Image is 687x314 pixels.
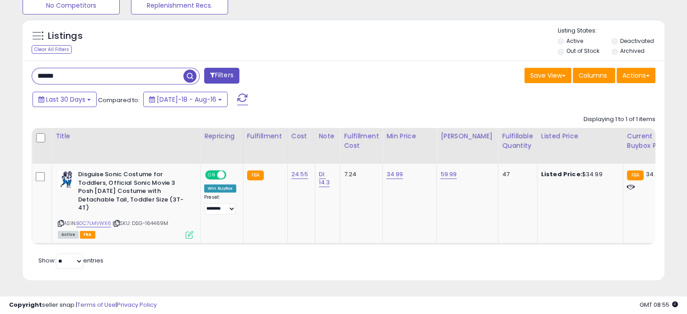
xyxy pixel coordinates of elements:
p: Listing States: [558,27,664,35]
b: Listed Price: [541,170,582,178]
span: Show: entries [38,256,103,265]
div: Listed Price [541,131,619,141]
span: ON [206,171,217,179]
a: 24.55 [291,170,308,179]
span: Compared to: [98,96,140,104]
a: Terms of Use [77,300,116,309]
span: | SKU: DSG-164469M [112,220,168,227]
div: Preset: [204,194,236,215]
div: seller snap | | [9,301,157,309]
b: Disguise Sonic Costume for Toddlers, Official Sonic Movie 3 Posh [DATE] Costume with Detachable T... [78,170,188,215]
small: FBA [247,170,264,180]
a: DI: 14.3 [319,170,330,187]
small: FBA [627,170,644,180]
div: 7.24 [344,170,375,178]
span: FBA [80,231,95,239]
div: $34.99 [541,170,616,178]
div: Fulfillment [247,131,284,141]
div: Cost [291,131,311,141]
label: Deactivated [620,37,654,45]
strong: Copyright [9,300,42,309]
h5: Listings [48,30,83,42]
button: Filters [204,68,239,84]
a: B0C7LMVWX6 [76,220,111,227]
div: Fulfillable Quantity [502,131,533,150]
label: Active [566,37,583,45]
div: Fulfillment Cost [344,131,379,150]
button: Actions [617,68,655,83]
button: Save View [524,68,571,83]
div: Min Price [386,131,433,141]
span: 2025-09-17 08:55 GMT [640,300,678,309]
div: Win BuyBox [204,184,236,192]
div: Repricing [204,131,239,141]
div: Title [56,131,196,141]
a: Privacy Policy [117,300,157,309]
a: 34.99 [386,170,403,179]
div: Current Buybox Price [627,131,673,150]
div: 47 [502,170,530,178]
button: Columns [573,68,615,83]
div: Displaying 1 to 1 of 1 items [584,115,655,124]
div: Note [319,131,336,141]
a: 59.99 [440,170,457,179]
div: [PERSON_NAME] [440,131,494,141]
span: Last 30 Days [46,95,85,104]
div: Clear All Filters [32,45,72,54]
label: Out of Stock [566,47,599,55]
label: Archived [620,47,644,55]
span: [DATE]-18 - Aug-16 [157,95,216,104]
img: 41S0VaxVWzL._SL40_.jpg [58,170,76,188]
button: [DATE]-18 - Aug-16 [143,92,228,107]
span: OFF [225,171,239,179]
span: Columns [579,71,607,80]
button: Last 30 Days [33,92,97,107]
span: 34.99 [646,170,663,178]
span: All listings currently available for purchase on Amazon [58,231,79,239]
div: ASIN: [58,170,193,237]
